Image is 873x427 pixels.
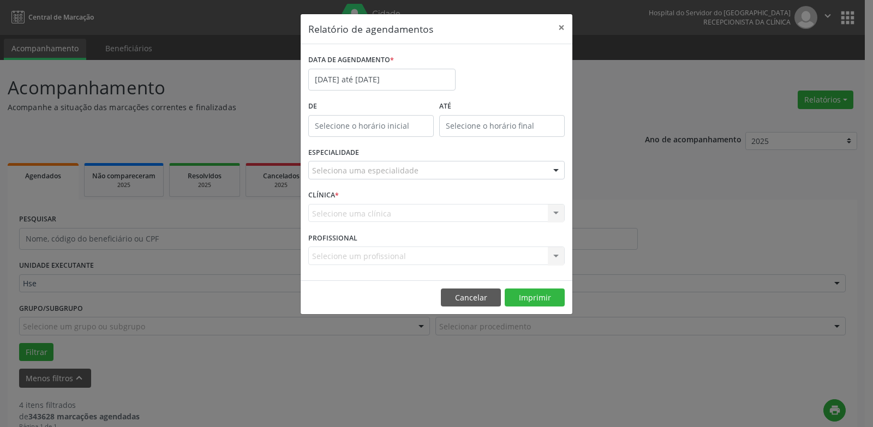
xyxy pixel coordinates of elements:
[439,98,565,115] label: ATÉ
[308,69,456,91] input: Selecione uma data ou intervalo
[308,98,434,115] label: De
[551,14,572,41] button: Close
[308,230,357,246] label: PROFISSIONAL
[312,165,418,176] span: Seleciona uma especialidade
[505,288,565,307] button: Imprimir
[308,187,339,204] label: CLÍNICA
[308,52,394,69] label: DATA DE AGENDAMENTO
[308,115,434,137] input: Selecione o horário inicial
[308,145,359,161] label: ESPECIALIDADE
[308,22,433,36] h5: Relatório de agendamentos
[439,115,565,137] input: Selecione o horário final
[441,288,501,307] button: Cancelar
